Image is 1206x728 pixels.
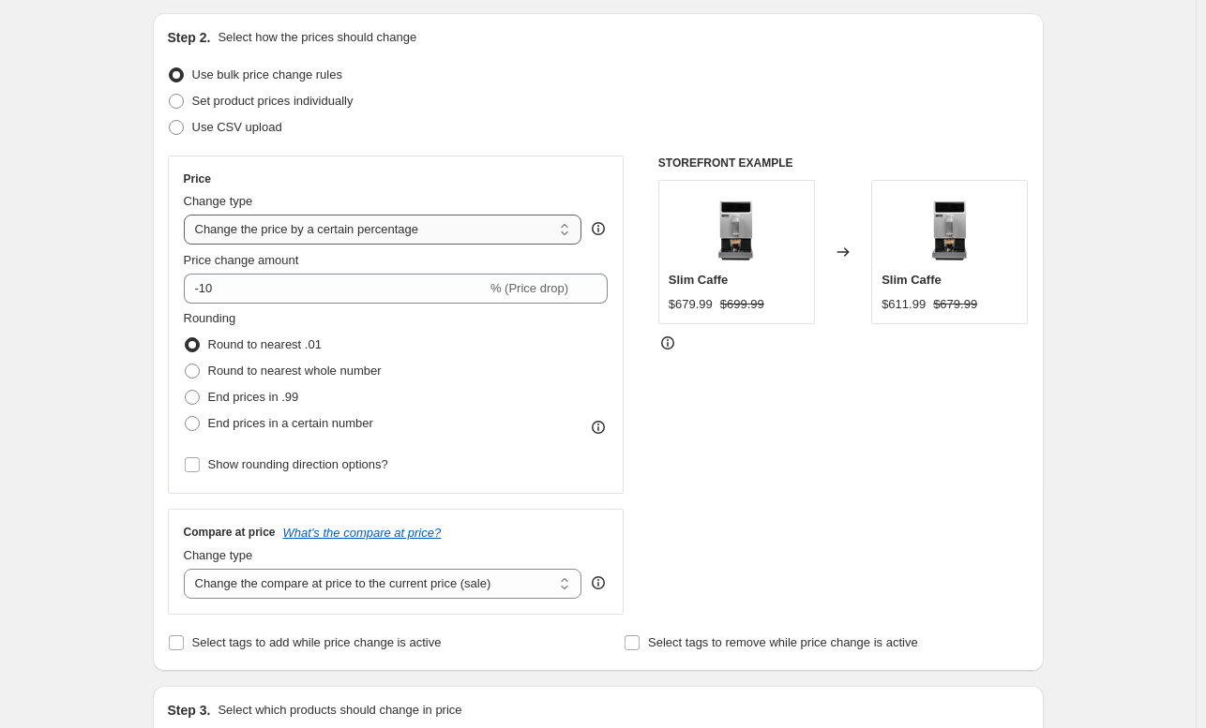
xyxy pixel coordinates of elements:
h2: Step 3. [168,701,211,720]
h3: Price [184,171,211,186]
div: $679.99 [669,295,713,314]
span: Change type [184,194,253,208]
span: Round to nearest .01 [208,337,322,351]
span: Slim Caffe [882,273,942,287]
span: End prices in .99 [208,390,299,404]
div: help [589,219,608,238]
span: Rounding [184,311,236,325]
h6: STOREFRONT EXAMPLE [658,156,1029,171]
input: -15 [184,274,487,304]
div: help [589,573,608,592]
span: Select tags to remove while price change is active [648,635,918,649]
span: Set product prices individually [192,94,354,108]
span: Select tags to add while price change is active [192,635,442,649]
span: Use CSV upload [192,120,282,134]
span: End prices in a certain number [208,416,373,430]
span: Slim Caffe [669,273,729,287]
img: 3AEFBECA-C3E2-46D4-B1AD-6B86121794D5_80x.png [699,190,774,265]
span: Price change amount [184,253,299,267]
img: 3AEFBECA-C3E2-46D4-B1AD-6B86121794D5_80x.png [912,190,987,265]
p: Select how the prices should change [218,28,416,47]
h3: Compare at price [184,525,276,540]
span: Change type [184,548,253,562]
strike: $679.99 [933,295,977,314]
span: Round to nearest whole number [208,364,382,378]
span: % (Price drop) [490,281,568,295]
span: Use bulk price change rules [192,67,342,82]
p: Select which products should change in price [218,701,461,720]
div: $611.99 [882,295,926,314]
strike: $699.99 [720,295,764,314]
span: Show rounding direction options? [208,457,388,471]
button: What's the compare at price? [283,526,442,540]
h2: Step 2. [168,28,211,47]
